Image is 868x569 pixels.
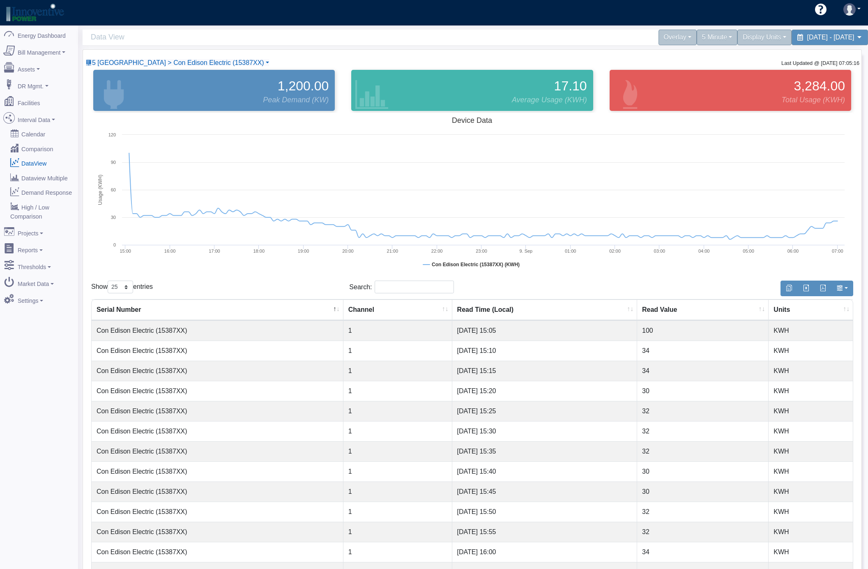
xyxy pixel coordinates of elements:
span: Total Usage (KWH) [782,94,845,106]
text: 0 [113,242,116,247]
span: Peak Demand (KW) [263,94,329,106]
td: KWH [769,522,853,542]
span: [DATE] - [DATE] [807,34,854,41]
td: KWH [769,401,853,421]
td: Con Edison Electric (15387XX) [92,441,343,461]
td: 1 [343,481,452,502]
td: KWH [769,441,853,461]
td: [DATE] 15:25 [452,401,637,421]
text: 02:00 [609,249,621,253]
td: [DATE] 15:45 [452,481,637,502]
tspan: Device Data [452,116,493,124]
td: 1 [343,361,452,381]
tspan: Usage (KWH) [97,175,103,205]
text: 15:00 [120,249,131,253]
button: Show/Hide Columns [831,281,853,296]
text: 01:00 [565,249,576,253]
span: Device List [92,59,264,66]
span: 17.10 [554,76,587,96]
tspan: 9. Sep [519,249,532,253]
td: Con Edison Electric (15387XX) [92,502,343,522]
td: 1 [343,522,452,542]
td: [DATE] 15:15 [452,361,637,381]
button: Export to Excel [797,281,815,296]
text: 16:00 [164,249,176,253]
small: Last Updated @ [DATE] 07:05:16 [781,60,859,66]
td: [DATE] 15:20 [452,381,637,401]
text: 30 [111,215,116,220]
td: Con Edison Electric (15387XX) [92,320,343,341]
td: 32 [637,421,769,441]
td: Con Edison Electric (15387XX) [92,421,343,441]
td: 34 [637,341,769,361]
text: 06:00 [787,249,799,253]
div: 5 Minute [697,30,737,45]
td: 30 [637,381,769,401]
text: 07:00 [832,249,843,253]
td: [DATE] 15:35 [452,441,637,461]
label: Show entries [91,281,153,293]
img: user-3.svg [843,3,856,16]
text: 18:00 [253,249,265,253]
td: 1 [343,441,452,461]
label: Search: [349,281,454,293]
span: Data View [91,30,477,45]
td: KWH [769,361,853,381]
td: 1 [343,341,452,361]
td: Con Edison Electric (15387XX) [92,361,343,381]
text: 23:00 [476,249,487,253]
td: KWH [769,481,853,502]
td: 30 [637,461,769,481]
td: 34 [637,542,769,562]
th: Units : activate to sort column ascending [769,299,853,320]
tspan: Con Edison Electric (15387XX) (KWH) [432,262,520,267]
td: KWH [769,502,853,522]
td: KWH [769,341,853,361]
text: 22:00 [431,249,443,253]
td: Con Edison Electric (15387XX) [92,542,343,562]
td: 1 [343,320,452,341]
td: 34 [637,361,769,381]
td: [DATE] 15:40 [452,461,637,481]
th: Serial Number : activate to sort column descending [92,299,343,320]
td: 32 [637,522,769,542]
span: Average Usage (KWH) [512,94,587,106]
span: 1,200.00 [278,76,329,96]
th: Read Time (Local) : activate to sort column ascending [452,299,637,320]
div: Overlay [658,30,697,45]
td: Con Edison Electric (15387XX) [92,401,343,421]
td: 30 [637,481,769,502]
td: [DATE] 15:50 [452,502,637,522]
td: KWH [769,320,853,341]
td: KWH [769,381,853,401]
text: 04:00 [698,249,710,253]
td: KWH [769,542,853,562]
td: 1 [343,461,452,481]
text: 03:00 [654,249,665,253]
span: 3,284.00 [794,76,845,96]
td: Con Edison Electric (15387XX) [92,522,343,542]
th: Channel : activate to sort column ascending [343,299,452,320]
text: 17:00 [209,249,220,253]
td: 1 [343,542,452,562]
td: 32 [637,441,769,461]
text: 120 [108,132,116,137]
a: 5 [GEOGRAPHIC_DATA] > Con Edison Electric (15387XX) [85,59,269,66]
td: [DATE] 15:10 [452,341,637,361]
div: Display Units [737,30,791,45]
text: 90 [111,160,116,165]
td: Con Edison Electric (15387XX) [92,461,343,481]
td: Con Edison Electric (15387XX) [92,381,343,401]
td: 1 [343,502,452,522]
button: Copy to clipboard [781,281,798,296]
td: 1 [343,421,452,441]
text: 20:00 [342,249,354,253]
td: 100 [637,320,769,341]
input: Search: [375,281,454,293]
td: [DATE] 15:30 [452,421,637,441]
td: 1 [343,381,452,401]
text: 21:00 [387,249,398,253]
button: Generate PDF [814,281,831,296]
text: 19:00 [298,249,309,253]
td: [DATE] 16:00 [452,542,637,562]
